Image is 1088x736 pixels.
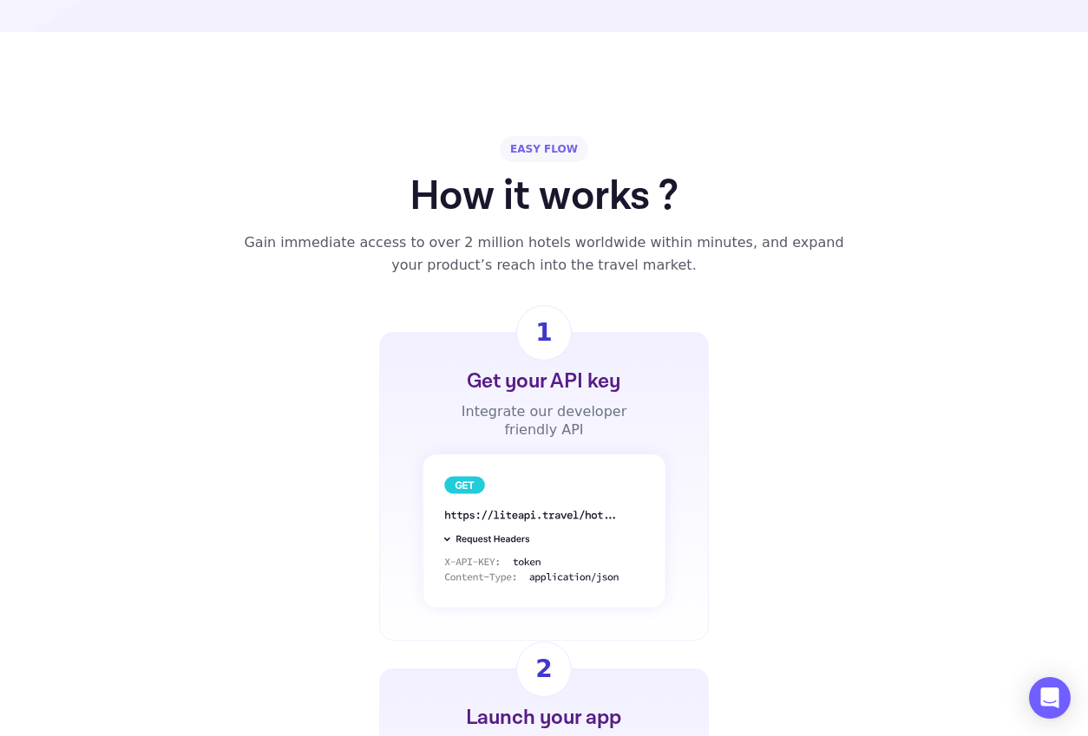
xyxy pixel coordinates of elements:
div: 1 [535,315,552,351]
div: Integrate our developer friendly API [450,402,637,439]
h1: How it works ? [410,176,678,218]
div: Get your API key [467,368,620,395]
div: 2 [535,651,552,687]
div: Gain immediate access to over 2 million hotels worldwide within minutes, and expand your product’... [233,231,855,277]
div: EASY FLOW [500,136,588,162]
div: Launch your app [466,704,621,732]
div: Open Intercom Messenger [1029,677,1071,719]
